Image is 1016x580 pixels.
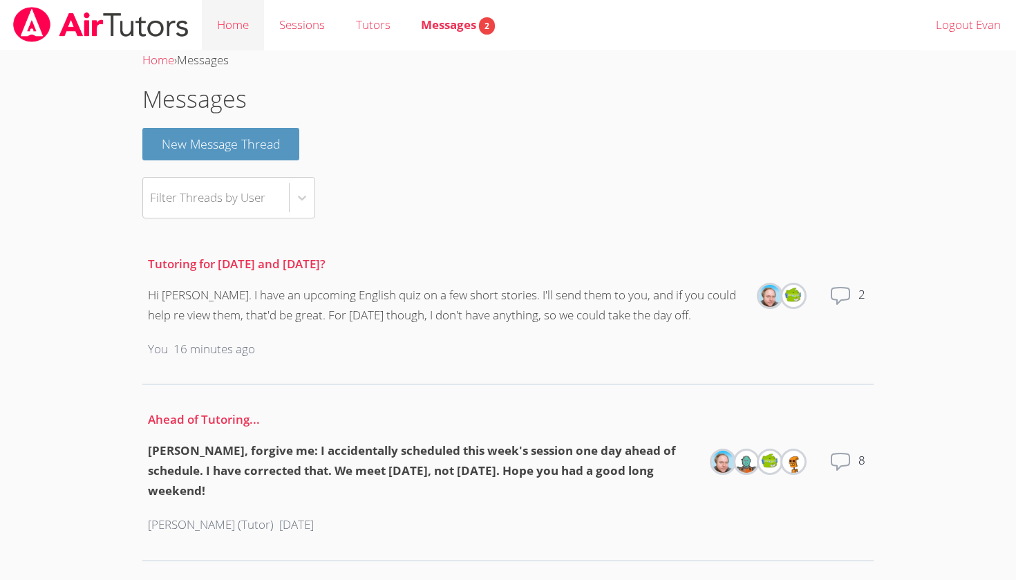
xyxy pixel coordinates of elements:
span: Messages [177,52,229,68]
img: Evan Warneck [759,451,781,473]
img: Evan Warneck [782,285,805,307]
span: Messages [421,17,495,32]
dd: 8 [858,451,868,495]
p: [DATE] [279,515,314,535]
img: Nathan Warneck [782,451,805,473]
button: New Message Thread [142,128,300,160]
dd: 2 [858,285,868,329]
div: Hi [PERSON_NAME]. I have an upcoming English quiz on a few short stories. I'll send them to you, ... [148,286,744,326]
div: › [142,50,874,71]
h1: Messages [142,82,874,117]
img: airtutors_banner-c4298cdbf04f3fff15de1276eac7730deb9818008684d7c2e4769d2f7ddbe033.png [12,7,190,42]
p: You [148,339,168,359]
img: Shawn White [712,451,734,473]
img: Shawn White [759,285,781,307]
div: [PERSON_NAME], forgive me: I accidentally scheduled this week's session one day ahead of schedule... [148,441,697,501]
a: Tutoring for [DATE] and [DATE]? [148,256,326,272]
p: 16 minutes ago [173,339,255,359]
a: Ahead of Tutoring... [148,411,260,427]
p: [PERSON_NAME] (Tutor) [148,515,274,535]
span: 2 [479,17,495,35]
img: Shelley Warneck [735,451,758,473]
a: Home [142,52,174,68]
div: Filter Threads by User [150,187,265,207]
